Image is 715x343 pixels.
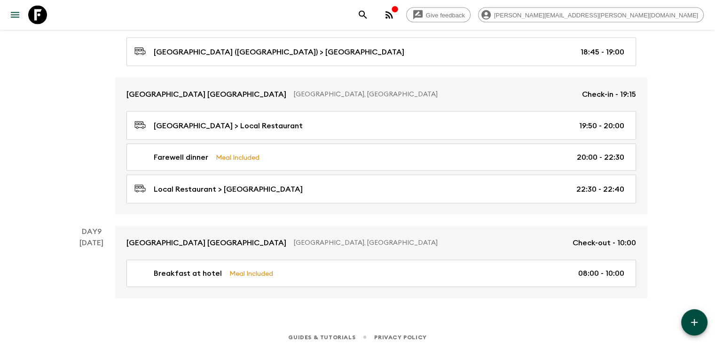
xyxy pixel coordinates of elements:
p: 08:00 - 10:00 [578,268,624,279]
p: 20:00 - 22:30 [577,152,624,163]
a: [GEOGRAPHIC_DATA] [GEOGRAPHIC_DATA][GEOGRAPHIC_DATA], [GEOGRAPHIC_DATA]Check-out - 10:00 [115,226,647,260]
button: menu [6,6,24,24]
a: Give feedback [406,8,471,23]
a: Breakfast at hotelMeal Included08:00 - 10:00 [126,260,636,287]
a: Local Restaurant > [GEOGRAPHIC_DATA]22:30 - 22:40 [126,175,636,203]
a: Farewell dinnerMeal Included20:00 - 22:30 [126,144,636,171]
p: Breakfast at hotel [154,268,222,279]
a: Privacy Policy [374,332,426,343]
span: Give feedback [421,12,470,19]
p: [GEOGRAPHIC_DATA] > Local Restaurant [154,120,303,132]
p: [GEOGRAPHIC_DATA], [GEOGRAPHIC_DATA] [294,238,565,248]
button: search adventures [354,6,372,24]
p: 18:45 - 19:00 [581,47,624,58]
p: Check-in - 19:15 [582,89,636,100]
p: 22:30 - 22:40 [576,184,624,195]
p: Local Restaurant > [GEOGRAPHIC_DATA] [154,184,303,195]
a: Guides & Tutorials [288,332,355,343]
div: [DATE] [79,237,103,298]
p: Farewell dinner [154,152,208,163]
p: [GEOGRAPHIC_DATA] ([GEOGRAPHIC_DATA]) > [GEOGRAPHIC_DATA] [154,47,404,58]
div: [PERSON_NAME][EMAIL_ADDRESS][PERSON_NAME][DOMAIN_NAME] [478,8,704,23]
a: [GEOGRAPHIC_DATA] > Local Restaurant19:50 - 20:00 [126,111,636,140]
p: [GEOGRAPHIC_DATA], [GEOGRAPHIC_DATA] [294,90,574,99]
span: [PERSON_NAME][EMAIL_ADDRESS][PERSON_NAME][DOMAIN_NAME] [489,12,703,19]
p: [GEOGRAPHIC_DATA] [GEOGRAPHIC_DATA] [126,89,286,100]
a: [GEOGRAPHIC_DATA] ([GEOGRAPHIC_DATA]) > [GEOGRAPHIC_DATA]18:45 - 19:00 [126,38,636,66]
p: Check-out - 10:00 [573,237,636,249]
a: [GEOGRAPHIC_DATA] [GEOGRAPHIC_DATA][GEOGRAPHIC_DATA], [GEOGRAPHIC_DATA]Check-in - 19:15 [115,78,647,111]
p: Day 9 [68,226,115,237]
p: 19:50 - 20:00 [579,120,624,132]
p: Meal Included [216,152,259,163]
p: [GEOGRAPHIC_DATA] [GEOGRAPHIC_DATA] [126,237,286,249]
p: Meal Included [229,268,273,279]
